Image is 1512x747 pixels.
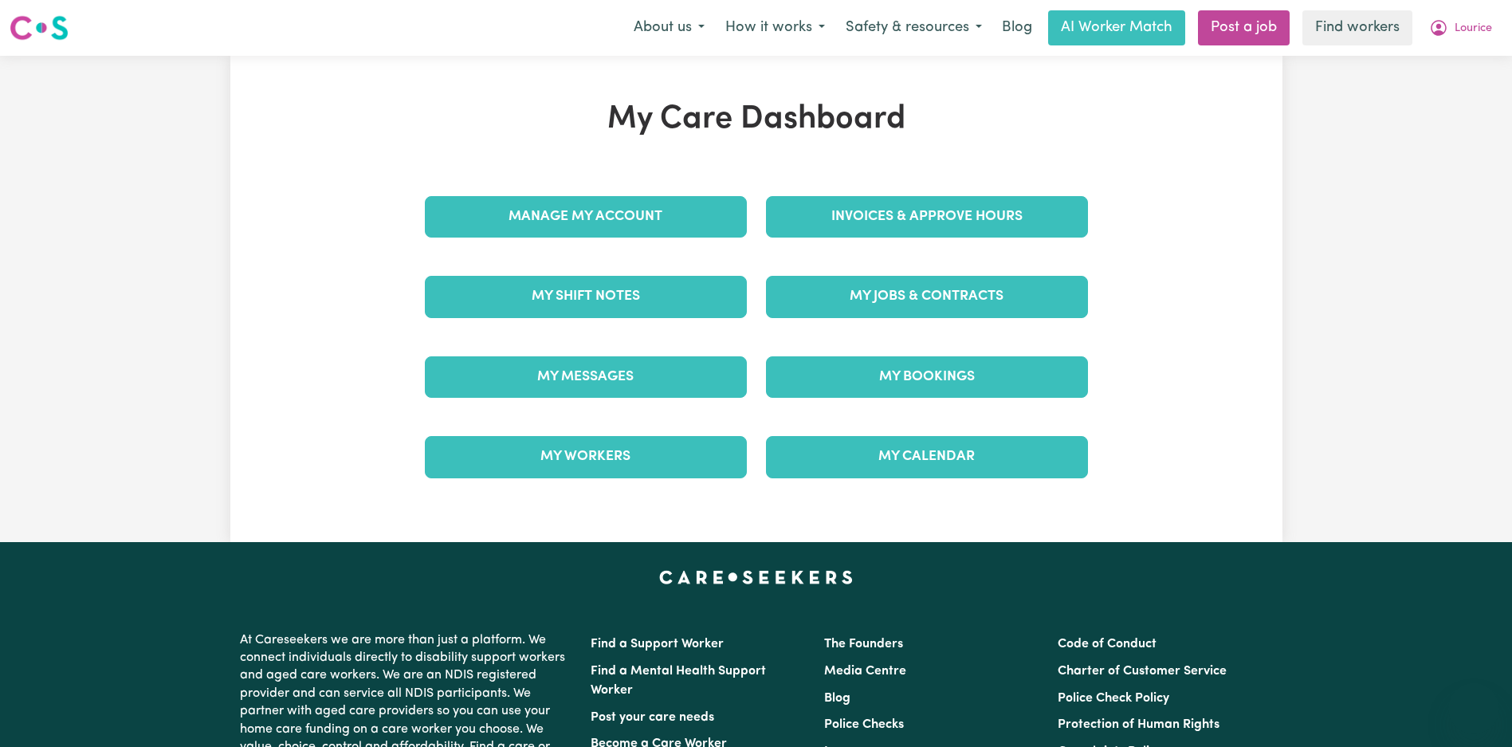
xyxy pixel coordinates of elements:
[1419,11,1502,45] button: My Account
[425,436,747,478] a: My Workers
[1058,665,1227,678] a: Charter of Customer Service
[1058,638,1157,651] a: Code of Conduct
[659,571,853,584] a: Careseekers home page
[623,11,715,45] button: About us
[591,665,766,697] a: Find a Mental Health Support Worker
[766,196,1088,238] a: Invoices & Approve Hours
[766,436,1088,478] a: My Calendar
[425,276,747,317] a: My Shift Notes
[1048,10,1185,45] a: AI Worker Match
[1058,718,1219,731] a: Protection of Human Rights
[425,196,747,238] a: Manage My Account
[824,718,904,731] a: Police Checks
[1198,10,1290,45] a: Post a job
[715,11,835,45] button: How it works
[1448,683,1499,734] iframe: Button to launch messaging window
[766,276,1088,317] a: My Jobs & Contracts
[992,10,1042,45] a: Blog
[835,11,992,45] button: Safety & resources
[1058,692,1169,705] a: Police Check Policy
[824,638,903,651] a: The Founders
[10,14,69,42] img: Careseekers logo
[1455,20,1492,37] span: Lourice
[10,10,69,46] a: Careseekers logo
[591,638,724,651] a: Find a Support Worker
[425,356,747,398] a: My Messages
[591,711,714,724] a: Post your care needs
[415,100,1098,139] h1: My Care Dashboard
[1302,10,1412,45] a: Find workers
[766,356,1088,398] a: My Bookings
[824,692,850,705] a: Blog
[824,665,906,678] a: Media Centre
